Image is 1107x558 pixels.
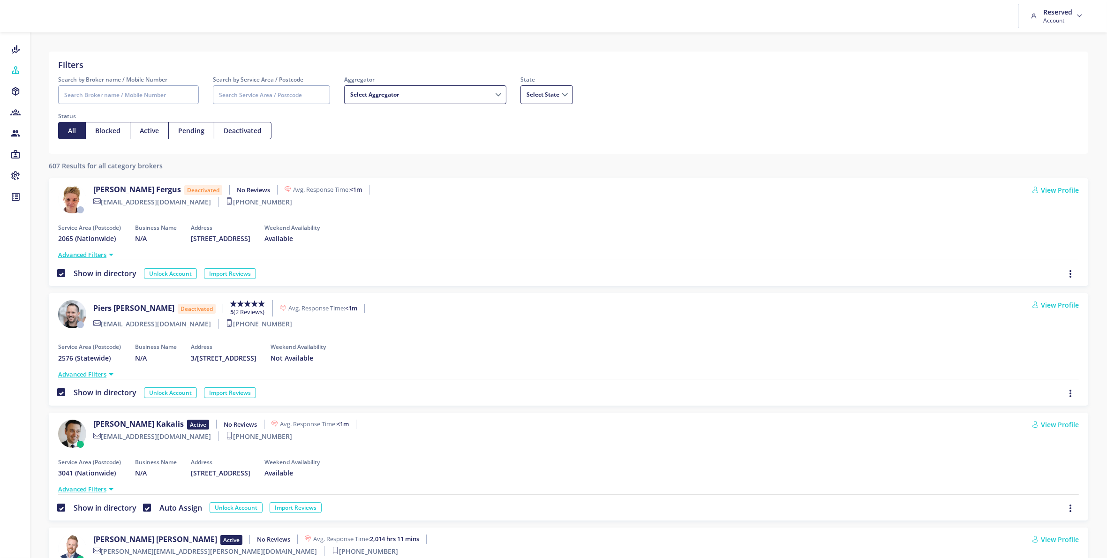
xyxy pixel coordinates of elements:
h5: N/A [135,469,177,477]
a: Reserved Account [1028,4,1088,28]
label: Search by Broker name / Mobile Number [58,75,199,84]
span: Active [187,420,209,430]
span: Active [220,535,242,545]
h5: Available [264,235,320,243]
label: State [520,75,573,84]
h6: Address [191,459,250,466]
span: Deactivated [178,304,216,314]
h6: Address [191,344,256,350]
label: [PHONE_NUMBER] [226,197,292,207]
label: Filters [58,59,83,71]
a: Import Reviews [204,268,256,279]
a: Advanced Filters [58,485,106,494]
label: [EMAIL_ADDRESS][DOMAIN_NAME] [93,431,218,441]
h6: Service Area (Postcode) [58,344,121,350]
h6: Service Area (Postcode) [58,459,121,466]
h6: Address [191,225,250,231]
span: (2 Reviews) [230,308,264,316]
h6: Business Name [135,225,177,231]
label: [EMAIL_ADDRESS][DOMAIN_NAME] [93,319,218,329]
span: Account [1043,16,1072,24]
h5: 2065 (Nationwide) [58,235,121,243]
button: Deactivated [214,122,271,139]
span: [PERSON_NAME] [93,534,154,544]
a: View Profile [1032,185,1079,195]
b: No Reviews [224,420,257,429]
span: Piers [93,303,112,313]
h5: [STREET_ADDRESS] [191,235,250,243]
button: Blocked [85,122,130,139]
span: Kakalis [156,419,184,429]
label: [EMAIL_ADDRESS][DOMAIN_NAME] [93,197,218,207]
b: <1m [350,185,362,194]
h5: 2576 (Statewide) [58,354,121,362]
label: [PHONE_NUMBER] [226,431,292,441]
a: View Profile [1032,420,1079,430]
b: 5 [230,308,233,316]
b: No Reviews [257,535,290,543]
h6: Weekend Availability [264,225,320,231]
label: [PHONE_NUMBER] [226,319,292,329]
label: Status [58,112,271,121]
div: Advanced Filters [58,485,1079,494]
h5: N/A [135,235,177,243]
h5: 3/[STREET_ADDRESS] [191,354,256,362]
span: [PERSON_NAME] [113,303,174,313]
a: Advanced Filters [58,370,106,379]
b: No Reviews [237,186,270,194]
label: Avg. Response Time: [271,420,356,429]
a: Import Reviews [204,387,256,398]
h6: Business Name [135,344,177,350]
b: <1m [345,304,357,312]
label: Auto Assign [156,503,202,513]
label: Avg. Response Time: [305,535,427,544]
label: 607 Results for all category brokers [49,161,163,171]
h5: 3041 (Nationwide) [58,469,121,477]
input: Search Broker name / Mobile Number [58,85,199,104]
label: Avg. Response Time: [280,304,365,313]
a: Unlock Account [144,268,197,279]
h5: [STREET_ADDRESS] [191,469,250,477]
label: Show in directory [70,268,136,279]
h6: Business Name [135,459,177,466]
span: Fergus [156,184,181,195]
img: 035f679b-cc34-44d2-91f2-1dfe5529aac8-638168186066176428.png [58,420,86,448]
h5: N/A [135,354,177,362]
div: Advanced Filters [58,370,1079,379]
h6: Reserved [1043,8,1072,16]
h6: Service Area (Postcode) [58,225,121,231]
span: [PERSON_NAME] [93,184,154,195]
b: <1m [337,420,349,428]
button: Active [130,122,169,139]
img: brand-logo.ec75409.png [8,7,38,25]
button: All [58,122,86,139]
label: Aggregator [344,75,506,84]
a: Unlock Account [144,387,197,398]
label: [PERSON_NAME][EMAIL_ADDRESS][PERSON_NAME][DOMAIN_NAME] [93,546,324,556]
label: Avg. Response Time: [285,185,369,195]
label: Show in directory [70,387,136,398]
label: Show in directory [70,503,136,513]
h5: Not Available [271,354,326,362]
a: Advanced Filters [58,250,106,260]
a: Import Reviews [270,502,322,513]
span: [PERSON_NAME] [156,534,217,544]
label: [PHONE_NUMBER] [331,546,398,556]
span: Deactivated [184,185,222,195]
label: Search by Service Area / Postcode [213,75,330,84]
h5: Available [264,469,320,477]
input: Search Service Area / Postcode [213,85,330,104]
img: 023683c4-0a5f-49a8-b713-04f7f3c21125-638367381150741842.png [58,300,86,328]
b: 2,014 hrs 11 mins [370,535,419,543]
button: Pending [168,122,214,139]
div: Advanced Filters [58,250,1079,260]
h6: Weekend Availability [271,344,326,350]
a: View Profile [1032,300,1079,310]
a: View Profile [1032,535,1079,544]
span: [PERSON_NAME] [93,419,154,429]
h6: Weekend Availability [264,459,320,466]
a: Unlock Account [210,502,263,513]
img: 01d03896-f5fe-4e84-b266-5310df37adb0-638283399342361831.png [58,185,86,213]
